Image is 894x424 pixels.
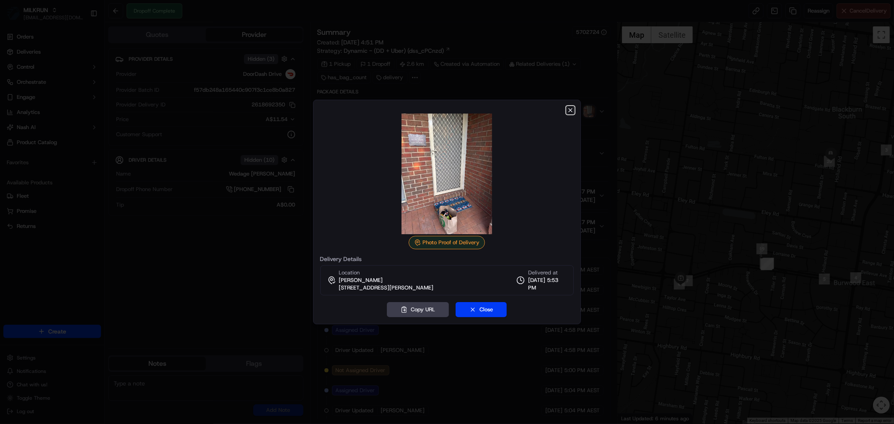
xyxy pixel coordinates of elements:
span: [PERSON_NAME] [339,277,383,284]
button: Close [456,302,507,317]
span: Delivered at [528,269,567,277]
span: [STREET_ADDRESS][PERSON_NAME] [339,284,434,292]
button: Copy URL [387,302,449,317]
label: Delivery Details [320,256,574,262]
span: [DATE] 5:53 PM [528,277,567,292]
img: photo_proof_of_delivery image [386,114,507,234]
span: Location [339,269,360,277]
div: Photo Proof of Delivery [409,236,485,249]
